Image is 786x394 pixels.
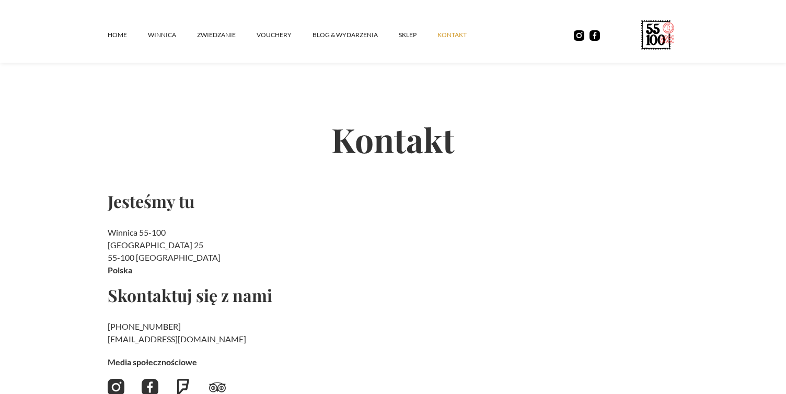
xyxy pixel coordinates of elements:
[108,357,197,367] strong: Media społecznościowe
[313,19,399,51] a: Blog & Wydarzenia
[108,320,349,345] h2: ‍
[108,226,349,276] h2: Winnica 55-100 [GEOGRAPHIC_DATA] 25 55-100 [GEOGRAPHIC_DATA]
[108,265,132,275] strong: Polska
[108,19,148,51] a: Home
[257,19,313,51] a: vouchery
[108,86,678,193] h2: Kontakt
[197,19,257,51] a: ZWIEDZANIE
[399,19,437,51] a: SKLEP
[108,321,181,331] a: [PHONE_NUMBER]
[108,287,349,304] h2: Skontaktuj się z nami
[108,334,246,344] a: [EMAIL_ADDRESS][DOMAIN_NAME]
[148,19,197,51] a: winnica
[108,193,349,210] h2: Jesteśmy tu
[437,19,488,51] a: kontakt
